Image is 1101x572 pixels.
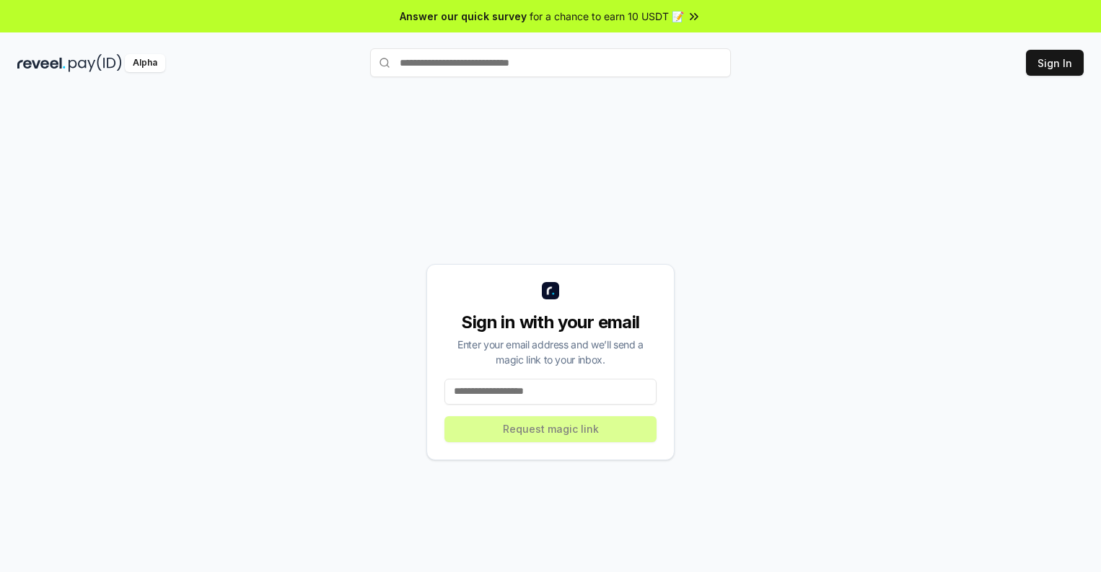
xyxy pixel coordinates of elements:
[444,337,657,367] div: Enter your email address and we’ll send a magic link to your inbox.
[69,54,122,72] img: pay_id
[542,282,559,299] img: logo_small
[400,9,527,24] span: Answer our quick survey
[444,311,657,334] div: Sign in with your email
[125,54,165,72] div: Alpha
[1026,50,1084,76] button: Sign In
[17,54,66,72] img: reveel_dark
[530,9,684,24] span: for a chance to earn 10 USDT 📝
